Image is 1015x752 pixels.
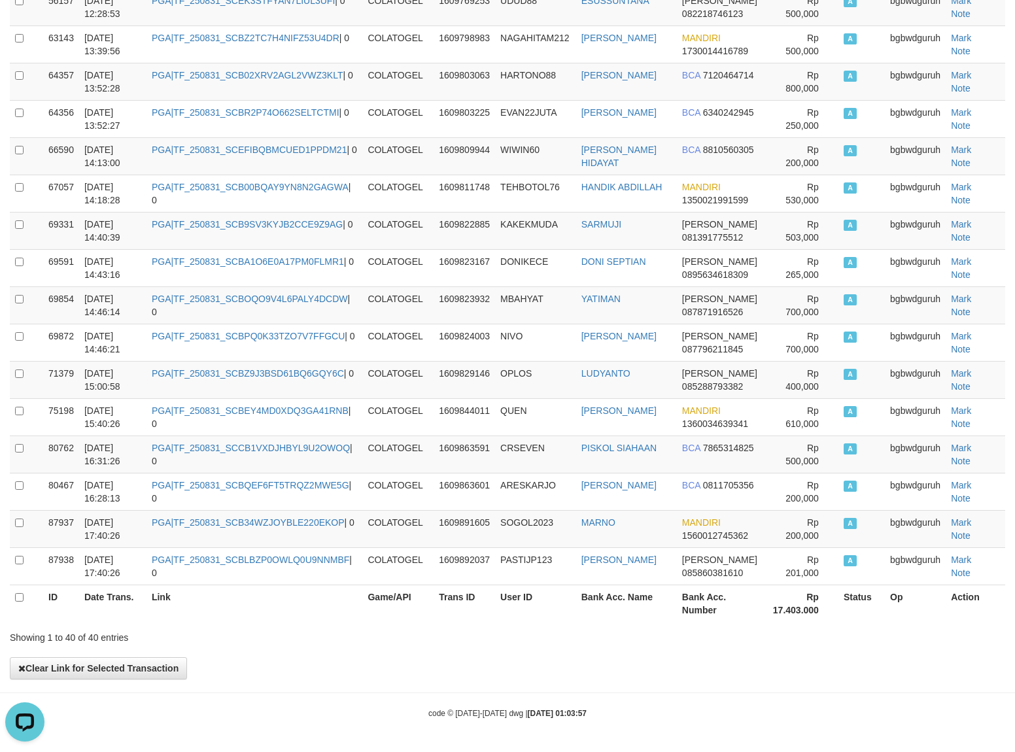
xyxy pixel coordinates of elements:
span: 1609824003 [439,331,490,341]
a: PGA|TF_250831_SCEFIBQBMCUED1PPDM21 [152,145,347,155]
span: [DATE] 14:43:16 [84,256,120,280]
td: COLATOGEL [362,100,434,137]
span: Copy 085288793382 to clipboard [682,381,743,392]
span: 1609803063 [439,70,490,80]
td: 69331 [43,212,79,249]
td: bgbwdguruh [885,286,946,324]
td: | 0 [146,510,363,547]
span: Copy 1730014416789 to clipboard [682,46,748,56]
th: Action [946,585,1005,622]
span: BCA [682,145,700,155]
a: Mark [951,443,971,453]
span: MANDIRI [682,182,721,192]
td: 87938 [43,547,79,585]
a: Mark [951,107,971,118]
td: 69854 [43,286,79,324]
th: ID [43,585,79,622]
td: COLATOGEL [362,63,434,100]
td: COLATOGEL [362,324,434,361]
span: Copy 0895634618309 to clipboard [682,269,748,280]
td: COLATOGEL [362,286,434,324]
span: [PERSON_NAME] [682,219,757,230]
td: 69591 [43,249,79,286]
td: bgbwdguruh [885,324,946,361]
a: Mark [951,145,971,155]
td: COLATOGEL [362,473,434,510]
span: [DATE] 17:40:26 [84,555,120,578]
a: PGA|TF_250831_SCB00BQAY9YN8N2GAGWA [152,182,349,192]
a: PGA|TF_250831_SCBZ2TC7H4NIFZ53U4DR [152,33,339,43]
a: PGA|TF_250831_SCBLBZP0OWLQ0U9NNMBF [152,555,349,565]
span: [DATE] 14:13:00 [84,145,120,168]
span: Rp 265,000 [785,256,819,280]
span: MANDIRI [682,405,721,416]
a: Note [951,46,971,56]
a: PGA|TF_250831_SCBPQ0K33TZO7V7FFGCU [152,331,345,341]
span: Copy 1360034639341 to clipboard [682,419,748,429]
span: Copy 0811705356 to clipboard [703,480,754,490]
a: [PERSON_NAME] [581,555,657,565]
span: Accepted [844,518,857,529]
th: Bank Acc. Number [677,585,766,622]
a: Mark [951,480,971,490]
span: BCA [682,70,700,80]
td: | 0 [146,473,363,510]
td: COLATOGEL [362,398,434,436]
th: Trans ID [434,585,495,622]
td: bgbwdguruh [885,436,946,473]
span: [PERSON_NAME] [682,555,757,565]
a: Note [951,9,971,19]
span: Rp 800,000 [785,70,819,94]
a: PGA|TF_250831_SCBZ9J3BSD61BQ6GQY6C [152,368,344,379]
span: Rp 610,000 [785,405,819,429]
a: Note [951,530,971,541]
span: NAGAHITAM212 [500,33,570,43]
span: Accepted [844,481,857,492]
span: Rp 250,000 [785,107,819,131]
td: bgbwdguruh [885,249,946,286]
th: Bank Acc. Name [576,585,677,622]
td: 63143 [43,26,79,63]
a: [PERSON_NAME] [581,331,657,341]
span: Accepted [844,220,857,231]
td: | 0 [146,26,363,63]
td: | 0 [146,100,363,137]
span: NIVO [500,331,523,341]
span: 1609892037 [439,555,490,565]
span: PASTIJP123 [500,555,552,565]
td: bgbwdguruh [885,212,946,249]
a: YATIMAN [581,294,621,304]
td: COLATOGEL [362,510,434,547]
span: Rp 700,000 [785,294,819,317]
td: bgbwdguruh [885,510,946,547]
span: Copy 7120464714 to clipboard [703,70,754,80]
span: Accepted [844,555,857,566]
span: CRSEVEN [500,443,545,453]
span: [PERSON_NAME] [682,368,757,379]
span: Copy 1560012745362 to clipboard [682,530,748,541]
a: Mark [951,517,971,528]
span: DONIKECE [500,256,548,267]
span: [PERSON_NAME] [682,256,757,267]
a: PISKOL SIAHAAN [581,443,657,453]
a: Mark [951,33,971,43]
button: Clear Link for Selected Transaction [10,657,187,679]
div: Showing 1 to 40 of 40 entries [10,626,413,644]
a: PGA|TF_250831_SCBOQO9V4L6PALY4DCDW [152,294,348,304]
a: [PERSON_NAME] [581,480,657,490]
span: [DATE] 15:40:26 [84,405,120,429]
a: Note [951,568,971,578]
td: 64357 [43,63,79,100]
a: Note [951,419,971,429]
a: Note [951,493,971,504]
th: Date Trans. [79,585,146,622]
td: bgbwdguruh [885,175,946,212]
a: Note [951,120,971,131]
span: Rp 201,000 [785,555,819,578]
a: Note [951,158,971,168]
span: 1609809944 [439,145,490,155]
td: bgbwdguruh [885,137,946,175]
span: Accepted [844,369,857,380]
td: bgbwdguruh [885,26,946,63]
a: Note [951,83,971,94]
